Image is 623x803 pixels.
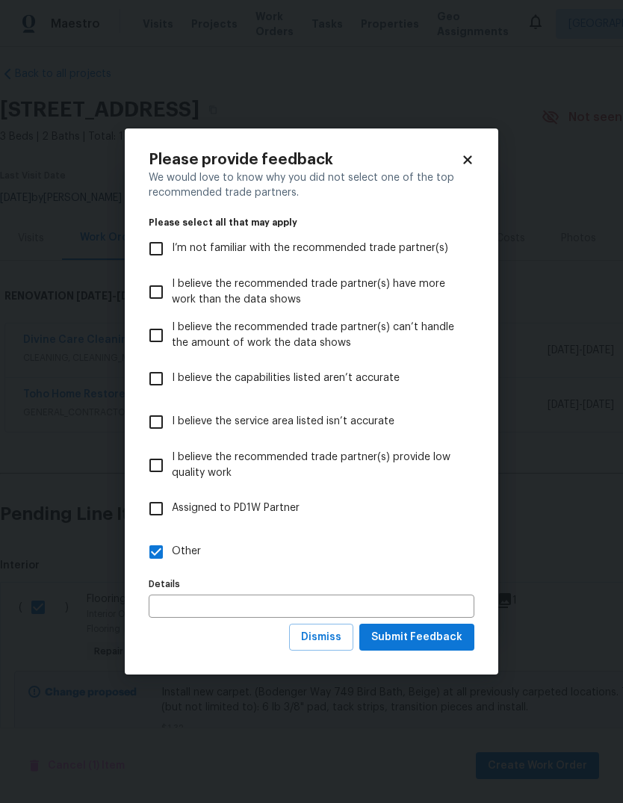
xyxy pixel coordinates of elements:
span: I believe the recommended trade partner(s) have more work than the data shows [172,276,462,308]
span: I believe the recommended trade partner(s) provide low quality work [172,450,462,481]
span: Assigned to PD1W Partner [172,500,300,516]
span: Other [172,544,201,559]
button: Dismiss [289,624,353,651]
span: Submit Feedback [371,628,462,647]
div: We would love to know why you did not select one of the top recommended trade partners. [149,170,474,200]
span: I believe the service area listed isn’t accurate [172,414,394,430]
button: Submit Feedback [359,624,474,651]
span: Dismiss [301,628,341,647]
h2: Please provide feedback [149,152,461,167]
span: I believe the capabilities listed aren’t accurate [172,371,400,386]
span: I believe the recommended trade partner(s) can’t handle the amount of work the data shows [172,320,462,351]
span: I’m not familiar with the recommended trade partner(s) [172,241,448,256]
label: Details [149,580,474,589]
legend: Please select all that may apply [149,218,474,227]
